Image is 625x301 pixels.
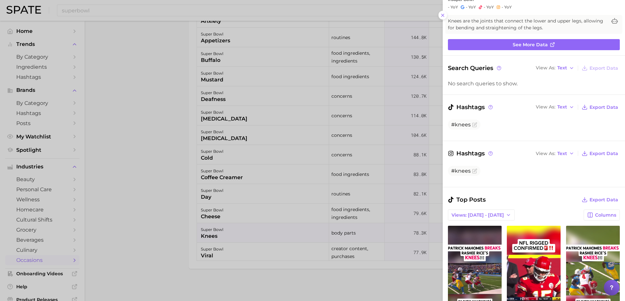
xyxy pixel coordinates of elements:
[472,168,477,174] button: Flag as miscategorized or irrelevant
[448,39,620,50] a: See more data
[580,195,620,204] button: Export Data
[448,195,486,204] span: Top Posts
[466,5,467,9] span: -
[580,149,620,158] button: Export Data
[451,5,458,10] span: YoY
[557,152,567,155] span: Text
[590,65,618,71] span: Export Data
[486,5,494,10] span: YoY
[502,5,503,9] span: -
[590,151,618,156] span: Export Data
[536,152,555,155] span: View As
[484,5,485,9] span: -
[504,5,512,10] span: YoY
[590,197,618,203] span: Export Data
[595,212,616,218] span: Columns
[590,105,618,110] span: Export Data
[448,209,515,221] button: Views: [DATE] - [DATE]
[448,149,494,158] span: Hashtags
[534,64,576,72] button: View AsText
[448,80,620,87] div: No search queries to show.
[451,168,471,174] span: #knees
[451,122,471,128] span: #knees
[534,103,576,111] button: View AsText
[448,64,502,73] span: Search Queries
[472,122,477,127] button: Flag as miscategorized or irrelevant
[557,66,567,70] span: Text
[534,149,576,158] button: View AsText
[448,103,494,112] span: Hashtags
[536,66,555,70] span: View As
[448,5,450,9] span: -
[580,64,620,73] button: Export Data
[557,105,567,109] span: Text
[580,103,620,112] button: Export Data
[536,105,555,109] span: View As
[513,42,548,48] span: See more data
[468,5,476,10] span: YoY
[448,18,607,31] span: Knees are the joints that connect the lower and upper legs, allowing for bending and straightenin...
[584,209,620,221] button: Columns
[451,212,504,218] span: Views: [DATE] - [DATE]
